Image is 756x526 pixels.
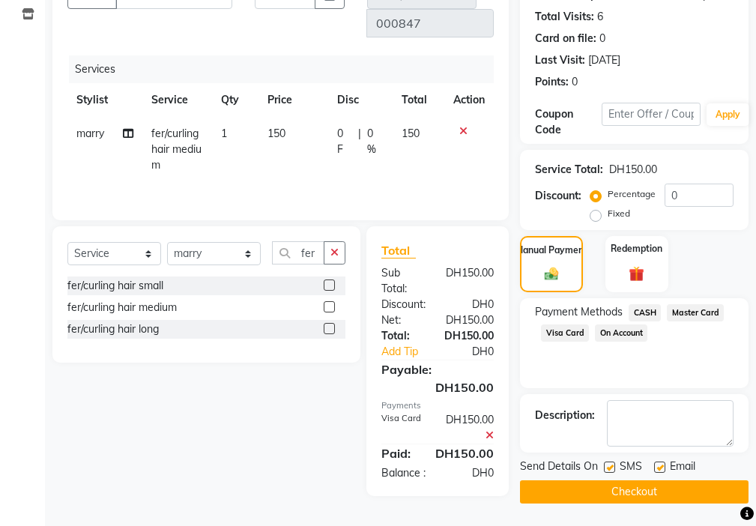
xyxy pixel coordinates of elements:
div: DH150.00 [433,328,505,344]
div: fer/curling hair small [67,278,163,294]
span: 150 [402,127,420,140]
input: Enter Offer / Coupon Code [602,103,701,126]
div: Coupon Code [535,106,601,138]
img: _cash.svg [540,266,563,282]
div: Service Total: [535,162,603,178]
span: 0 % [367,126,384,157]
span: Master Card [667,304,724,321]
div: Payable: [370,360,505,378]
div: fer/curling hair medium [67,300,177,315]
span: Email [670,459,695,477]
button: Checkout [520,480,749,504]
th: Total [393,83,444,117]
div: 0 [599,31,605,46]
img: _gift.svg [624,264,649,283]
div: Total Visits: [535,9,594,25]
div: Description: [535,408,595,423]
span: Payment Methods [535,304,623,320]
div: Discount: [370,297,438,312]
div: DH0 [438,465,505,481]
div: Sub Total: [370,265,435,297]
span: marry [76,127,104,140]
div: Paid: [370,444,424,462]
input: Search or Scan [272,241,324,264]
div: DH150.00 [609,162,657,178]
th: Service [142,83,212,117]
div: Visa Card [370,412,435,444]
th: Price [258,83,329,117]
label: Redemption [611,242,662,256]
span: On Account [595,324,647,342]
span: fer/curling hair medium [151,127,202,172]
span: | [358,126,361,157]
div: Total: [370,328,433,344]
div: 0 [572,74,578,90]
th: Action [444,83,494,117]
span: CASH [629,304,661,321]
th: Qty [212,83,258,117]
div: DH150.00 [435,312,505,328]
div: DH150.00 [435,265,505,297]
div: Last Visit: [535,52,585,68]
span: 150 [267,127,285,140]
span: 1 [221,127,227,140]
span: SMS [620,459,642,477]
div: DH0 [438,297,505,312]
a: Add Tip [370,344,449,360]
div: Net: [370,312,435,328]
div: DH0 [449,344,505,360]
span: Visa Card [541,324,589,342]
div: 6 [597,9,603,25]
div: DH150.00 [435,412,505,444]
div: Points: [535,74,569,90]
div: Payments [381,399,494,412]
div: fer/curling hair long [67,321,159,337]
th: Stylist [67,83,142,117]
div: Card on file: [535,31,596,46]
label: Fixed [608,207,630,220]
th: Disc [328,83,393,117]
div: Balance : [370,465,438,481]
span: Send Details On [520,459,598,477]
label: Manual Payment [515,244,587,257]
div: DH150.00 [370,378,505,396]
span: 0 F [337,126,351,157]
div: Services [69,55,505,83]
label: Percentage [608,187,656,201]
div: Discount: [535,188,581,204]
div: DH150.00 [424,444,505,462]
button: Apply [707,103,749,126]
div: [DATE] [588,52,620,68]
span: Total [381,243,416,259]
